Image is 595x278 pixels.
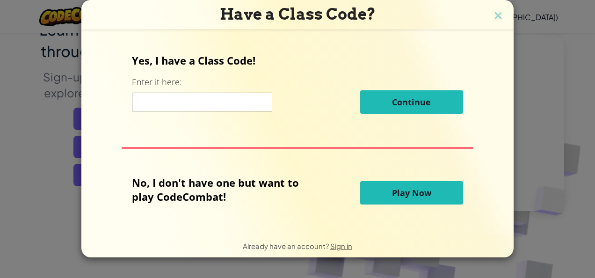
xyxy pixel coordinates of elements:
[492,9,504,23] img: close icon
[220,5,376,23] span: Have a Class Code?
[132,176,313,204] p: No, I don't have one but want to play CodeCombat!
[132,53,463,67] p: Yes, I have a Class Code!
[392,96,431,108] span: Continue
[392,187,431,198] span: Play Now
[132,76,181,88] label: Enter it here:
[360,181,463,205] button: Play Now
[360,90,463,114] button: Continue
[243,241,330,250] span: Already have an account?
[330,241,352,250] a: Sign in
